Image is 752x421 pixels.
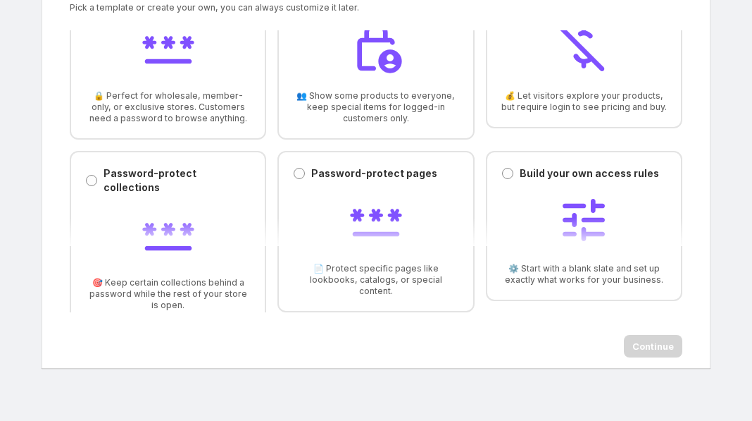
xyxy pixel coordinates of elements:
span: 🔒 Perfect for wholesale, member-only, or exclusive stores. Customers need a password to browse an... [85,90,251,124]
img: Make specific products members-only [348,19,404,75]
p: Build your own access rules [520,166,659,181]
img: Build your own access rules [556,192,612,248]
span: 💰 Let visitors explore your products, but require login to see pricing and buy. [501,90,667,113]
span: 📄 Protect specific pages like lookbooks, catalogs, or special content. [293,263,458,297]
img: Password-protect pages [348,192,404,248]
span: ⚙️ Start with a blank slate and set up exactly what works for your business. [501,263,667,286]
img: Password-protect collections [140,206,196,262]
img: Keep your entire store private [140,19,196,75]
span: 🎯 Keep certain collections behind a password while the rest of your store is open. [85,277,251,311]
span: 👥 Show some products to everyone, keep special items for logged-in customers only. [293,90,458,124]
p: Password-protect pages [311,166,437,181]
p: Pick a template or create your own, you can always customize it later. [70,2,515,13]
p: Password-protect collections [104,166,251,195]
img: Everyone can browse, only members see prices [556,19,612,75]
